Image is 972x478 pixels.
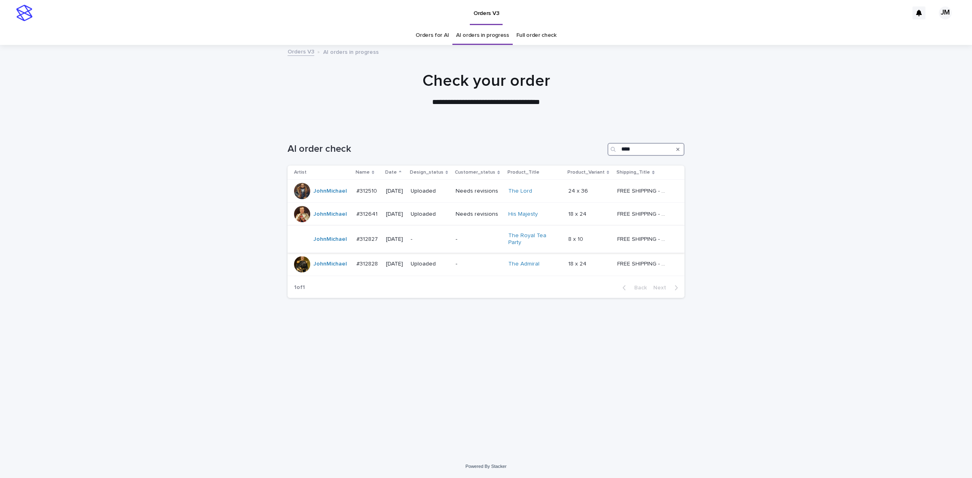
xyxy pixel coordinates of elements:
tr: JohnMichael #312510#312510 [DATE]UploadedNeeds revisionsThe Lord 24 x 3624 x 36 FREE SHIPPING - p... [288,180,684,203]
p: Artist [294,168,307,177]
p: 1 of 1 [288,278,311,297]
a: JohnMichael [313,211,347,218]
p: - [411,236,450,243]
p: 24 x 36 [568,186,590,195]
a: Orders V3 [288,47,314,56]
tr: JohnMichael #312641#312641 [DATE]UploadedNeeds revisionsHis Majesty 18 x 2418 x 24 FREE SHIPPING ... [288,203,684,226]
a: Full order check [516,26,556,45]
a: Powered By Stacker [465,464,506,469]
p: 18 x 24 [568,259,588,268]
p: [DATE] [386,236,404,243]
p: FREE SHIPPING - preview in 1-2 business days, after your approval delivery will take 5-10 b.d. [617,234,669,243]
p: Uploaded [411,188,450,195]
a: JohnMichael [313,236,347,243]
a: Orders for AI [416,26,449,45]
p: FREE SHIPPING - preview in 1-2 business days, after your approval delivery will take 5-10 b.d. [617,259,669,268]
p: Product_Variant [567,168,605,177]
p: Product_Title [507,168,539,177]
p: #312510 [356,186,379,195]
a: AI orders in progress [456,26,509,45]
p: FREE SHIPPING - preview in 1-2 business days, after your approval delivery will take 5-10 b.d. [617,186,669,195]
p: - [456,261,502,268]
p: Uploaded [411,261,450,268]
p: Uploaded [411,211,450,218]
h1: Check your order [288,71,684,91]
a: The Lord [508,188,532,195]
p: Needs revisions [456,188,502,195]
p: #312827 [356,234,379,243]
p: Design_status [410,168,443,177]
p: 8 x 10 [568,234,585,243]
input: Search [607,143,684,156]
p: AI orders in progress [323,47,379,56]
p: #312641 [356,209,379,218]
a: His Majesty [508,211,538,218]
a: The Royal Tea Party [508,232,559,246]
p: #312828 [356,259,379,268]
p: Date [385,168,397,177]
p: 18 x 24 [568,209,588,218]
p: Customer_status [455,168,495,177]
tr: JohnMichael #312828#312828 [DATE]Uploaded-The Admiral 18 x 2418 x 24 FREE SHIPPING - preview in 1... [288,253,684,276]
a: The Admiral [508,261,539,268]
p: [DATE] [386,261,404,268]
a: JohnMichael [313,188,347,195]
button: Next [650,284,684,291]
div: JM [939,6,952,19]
h1: AI order check [288,143,604,155]
tr: JohnMichael #312827#312827 [DATE]--The Royal Tea Party 8 x 108 x 10 FREE SHIPPING - preview in 1-... [288,226,684,253]
p: - [456,236,502,243]
p: [DATE] [386,211,404,218]
span: Next [653,285,671,291]
a: JohnMichael [313,261,347,268]
p: [DATE] [386,188,404,195]
p: Needs revisions [456,211,502,218]
button: Back [616,284,650,291]
p: FREE SHIPPING - preview in 1-2 business days, after your approval delivery will take 5-10 b.d. [617,209,669,218]
span: Back [629,285,647,291]
p: Name [356,168,370,177]
img: stacker-logo-s-only.png [16,5,32,21]
p: Shipping_Title [616,168,650,177]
